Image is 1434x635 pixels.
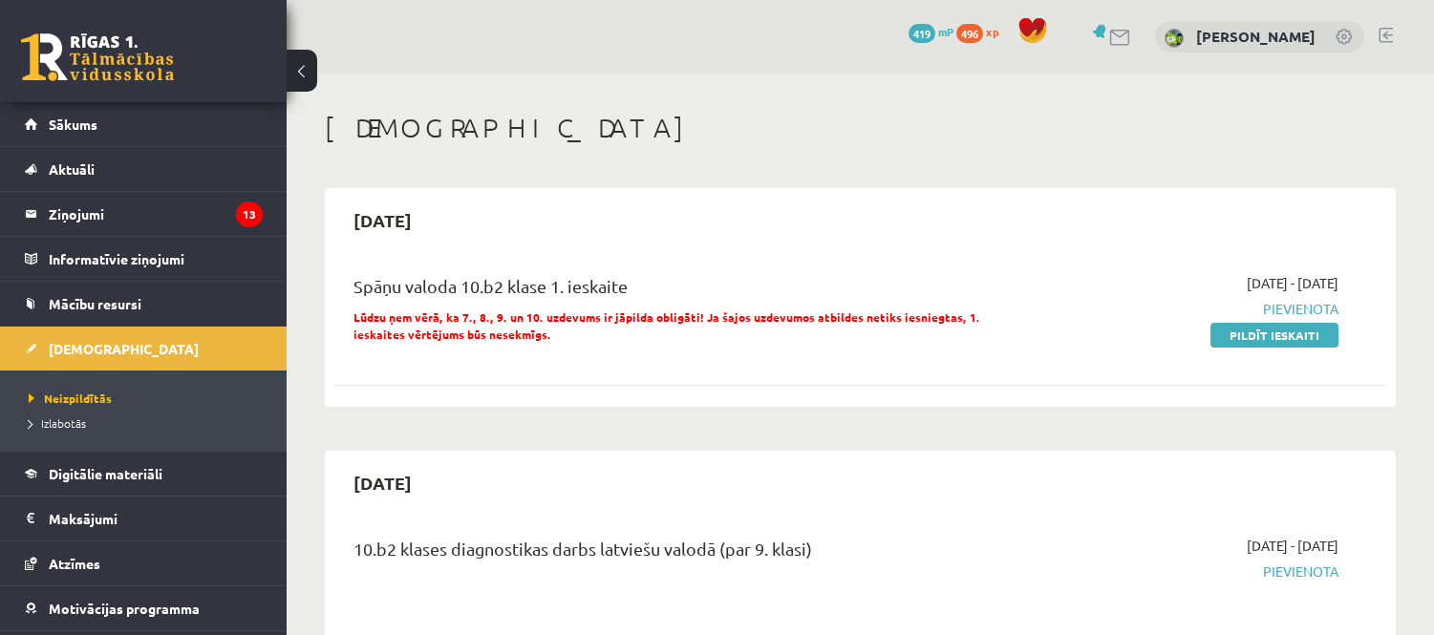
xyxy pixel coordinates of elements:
span: [DEMOGRAPHIC_DATA] [49,340,199,357]
span: Atzīmes [49,555,100,572]
a: Izlabotās [29,414,268,432]
a: Sākums [25,102,263,146]
span: 496 [956,24,983,43]
span: Neizpildītās [29,391,112,406]
a: Motivācijas programma [25,586,263,630]
a: Atzīmes [25,541,263,585]
a: [DEMOGRAPHIC_DATA] [25,327,263,370]
legend: Ziņojumi [49,192,263,236]
span: Sākums [49,116,97,133]
div: 10.b2 klases diagnostikas darbs latviešu valodā (par 9. klasi) [353,536,1000,571]
a: Rīgas 1. Tālmācības vidusskola [21,33,174,81]
span: Lūdzu ņem vērā, ka 7., 8., 9. un 10. uzdevums ir jāpilda obligāti! Ja šajos uzdevumos atbildes ne... [353,309,980,342]
span: [DATE] - [DATE] [1247,273,1338,293]
i: 13 [236,201,263,227]
a: 496 xp [956,24,1008,39]
div: Spāņu valoda 10.b2 klase 1. ieskaite [353,273,1000,308]
a: Pildīt ieskaiti [1210,323,1338,348]
a: Mācību resursi [25,282,263,326]
span: xp [986,24,998,39]
span: Aktuāli [49,160,95,178]
span: Pievienota [1029,299,1338,319]
h1: [DEMOGRAPHIC_DATA] [325,112,1396,144]
a: Maksājumi [25,497,263,540]
span: 419 [909,24,935,43]
span: [DATE] - [DATE] [1247,536,1338,556]
h2: [DATE] [334,460,431,505]
span: Mācību resursi [49,295,141,312]
a: [PERSON_NAME] [1196,27,1316,46]
a: Aktuāli [25,147,263,191]
span: Motivācijas programma [49,600,200,617]
img: Aleksandrs Rjabovs [1165,29,1184,48]
a: Neizpildītās [29,390,268,407]
legend: Maksājumi [49,497,263,540]
a: Informatīvie ziņojumi [25,237,263,281]
span: Izlabotās [29,415,86,431]
legend: Informatīvie ziņojumi [49,237,263,281]
a: Digitālie materiāli [25,452,263,496]
h2: [DATE] [334,198,431,243]
a: 419 mP [909,24,953,39]
a: Ziņojumi13 [25,192,263,236]
span: Digitālie materiāli [49,465,162,482]
span: mP [938,24,953,39]
span: Pievienota [1029,561,1338,582]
